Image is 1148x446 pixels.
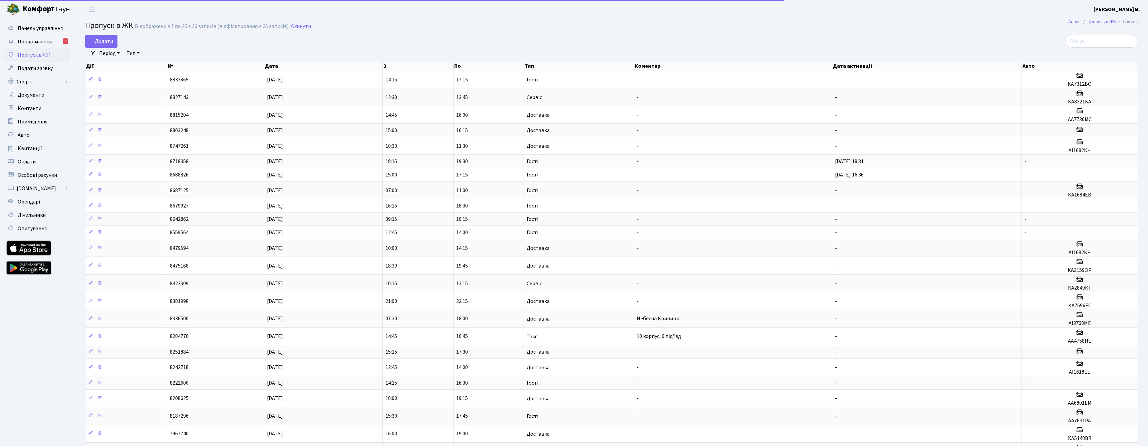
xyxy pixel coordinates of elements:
[267,364,283,371] span: [DATE]
[18,25,63,32] span: Панель управління
[527,172,538,177] span: Гості
[1025,285,1135,291] h5: КА2849КТ
[527,112,550,118] span: Доставка
[3,182,70,195] a: [DOMAIN_NAME]
[385,245,397,252] span: 10:00
[637,202,639,209] span: -
[527,281,542,286] span: Сервіс
[170,171,189,178] span: 8688826
[167,61,264,71] th: №
[527,299,550,304] span: Доставка
[83,4,100,15] button: Переключити навігацію
[135,23,290,30] div: Відображено з 1 по 25 з 26 записів (відфільтровано з 25 записів).
[1025,171,1027,178] span: -
[456,187,468,194] span: 11:00
[267,280,283,287] span: [DATE]
[1058,15,1148,29] nav: breadcrumb
[637,280,639,287] span: -
[456,298,468,305] span: 22:15
[3,142,70,155] a: Квитанції
[835,171,864,178] span: [DATE] 16:36
[637,94,639,101] span: -
[835,315,837,323] span: -
[527,143,550,149] span: Доставка
[170,395,189,402] span: 8208625
[385,280,397,287] span: 10:15
[527,128,550,133] span: Доставка
[3,115,70,128] a: Приміщення
[383,61,454,71] th: З
[835,142,837,150] span: -
[1025,250,1135,256] h5: АІ1682КН
[3,208,70,222] a: Лічильники
[634,61,832,71] th: Коментар
[385,430,397,438] span: 16:00
[1025,99,1135,105] h5: KA8321KA
[18,198,40,205] span: Орендарі
[1094,6,1140,13] b: [PERSON_NAME] В.
[170,430,189,438] span: 7967740
[835,298,837,305] span: -
[385,364,397,371] span: 12:45
[835,229,837,236] span: -
[3,128,70,142] a: Авто
[527,414,538,419] span: Гості
[835,187,837,194] span: -
[637,245,639,252] span: -
[385,171,397,178] span: 15:00
[85,61,167,71] th: Дії
[637,142,639,150] span: -
[3,155,70,168] a: Оплати
[456,280,468,287] span: 13:15
[1025,369,1135,375] h5: AI1618EE
[170,111,189,119] span: 8815204
[456,262,468,270] span: 19:45
[456,348,468,356] span: 17:30
[832,61,1022,71] th: Дата активації
[527,216,538,222] span: Гості
[7,3,20,16] img: logo.png
[3,62,70,75] a: Подати заявку
[385,158,397,165] span: 18:15
[1025,303,1135,309] h5: КА7696ЕС
[267,111,283,119] span: [DATE]
[267,315,283,323] span: [DATE]
[267,413,283,420] span: [DATE]
[1025,192,1135,198] h5: КА1684ЕВ
[63,38,68,44] div: 3
[385,333,397,340] span: 14:45
[267,229,283,236] span: [DATE]
[170,127,189,134] span: 8803248
[527,159,538,164] span: Гості
[456,245,468,252] span: 14:15
[124,48,142,59] a: Тип
[1022,61,1138,71] th: Авто
[1068,18,1081,25] a: Admin
[527,230,538,235] span: Гості
[267,430,283,438] span: [DATE]
[18,51,50,59] span: Пропуск в ЖК
[170,348,189,356] span: 8251884
[637,187,639,194] span: -
[3,168,70,182] a: Особові рахунки
[3,22,70,35] a: Панель управління
[1025,215,1027,223] span: -
[527,316,550,322] span: Доставка
[18,145,42,152] span: Квитанції
[527,380,538,386] span: Гості
[267,94,283,101] span: [DATE]
[637,215,639,223] span: -
[170,280,189,287] span: 8423309
[1025,267,1135,274] h5: КА3159ОР
[637,413,639,420] span: -
[170,413,189,420] span: 8187296
[835,364,837,371] span: -
[385,379,397,387] span: 14:15
[456,76,468,83] span: 17:15
[527,365,550,370] span: Доставка
[23,4,55,14] b: Комфорт
[835,94,837,101] span: -
[527,188,538,193] span: Гості
[456,111,468,119] span: 16:00
[18,91,44,99] span: Документи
